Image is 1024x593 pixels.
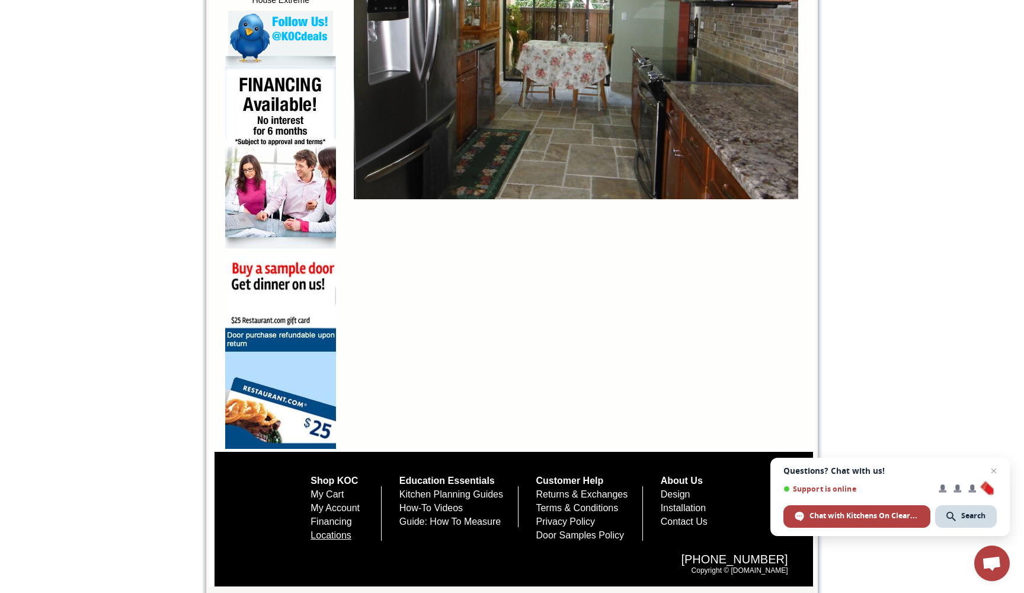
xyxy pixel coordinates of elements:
a: Door Samples Policy [536,530,624,540]
a: Installation [661,503,706,513]
a: How-To Videos [399,503,463,513]
a: Shop KOC [311,476,358,486]
div: Copyright © [DOMAIN_NAME] [243,541,800,586]
div: Open chat [974,546,1010,581]
span: Questions? Chat with us! [783,466,997,476]
span: [PHONE_NUMBER] [255,553,788,566]
a: Locations [311,530,351,540]
a: Contact Us [661,517,708,527]
a: About Us [661,476,703,486]
a: Guide: How To Measure [399,517,501,527]
span: Search [961,511,985,521]
a: Financing [311,517,351,527]
a: Design [661,489,690,499]
span: Support is online [783,484,930,493]
a: Education Essentials [399,476,495,486]
h5: Customer Help [536,476,643,486]
a: Returns & Exchanges [536,489,628,499]
a: My Account [311,503,360,513]
a: Kitchen Planning Guides [399,489,503,499]
a: Terms & Conditions [536,503,618,513]
div: Search [935,505,997,528]
div: Chat with Kitchens On Clearance [783,505,930,528]
span: Chat with Kitchens On Clearance [809,511,919,521]
a: Privacy Policy [536,517,595,527]
span: Close chat [987,464,1001,478]
a: My Cart [311,489,344,499]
